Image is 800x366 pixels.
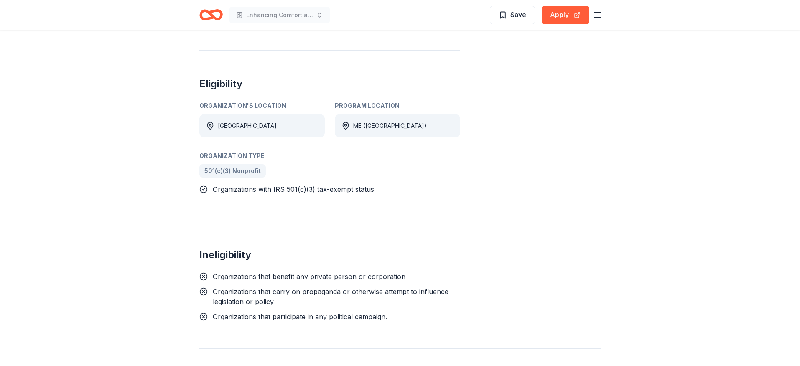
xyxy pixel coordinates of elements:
[199,101,325,111] div: Organization's Location
[199,248,460,262] h2: Ineligibility
[213,287,448,306] span: Organizations that carry on propaganda or otherwise attempt to influence legislation or policy
[335,101,460,111] div: Program Location
[199,5,223,25] a: Home
[229,7,330,23] button: Enhancing Comfort and Confidence for Expectant Parents
[199,164,266,178] a: 501(c)(3) Nonprofit
[353,121,427,131] div: ME ([GEOGRAPHIC_DATA])
[490,6,535,24] button: Save
[213,272,405,281] span: Organizations that benefit any private person or corporation
[510,9,526,20] span: Save
[213,185,374,193] span: Organizations with IRS 501(c)(3) tax-exempt status
[204,166,261,176] span: 501(c)(3) Nonprofit
[542,6,589,24] button: Apply
[246,10,313,20] span: Enhancing Comfort and Confidence for Expectant Parents
[218,121,277,131] div: [GEOGRAPHIC_DATA]
[199,77,460,91] h2: Eligibility
[213,313,387,321] span: Organizations that participate in any political campaign.
[199,151,460,161] div: Organization Type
